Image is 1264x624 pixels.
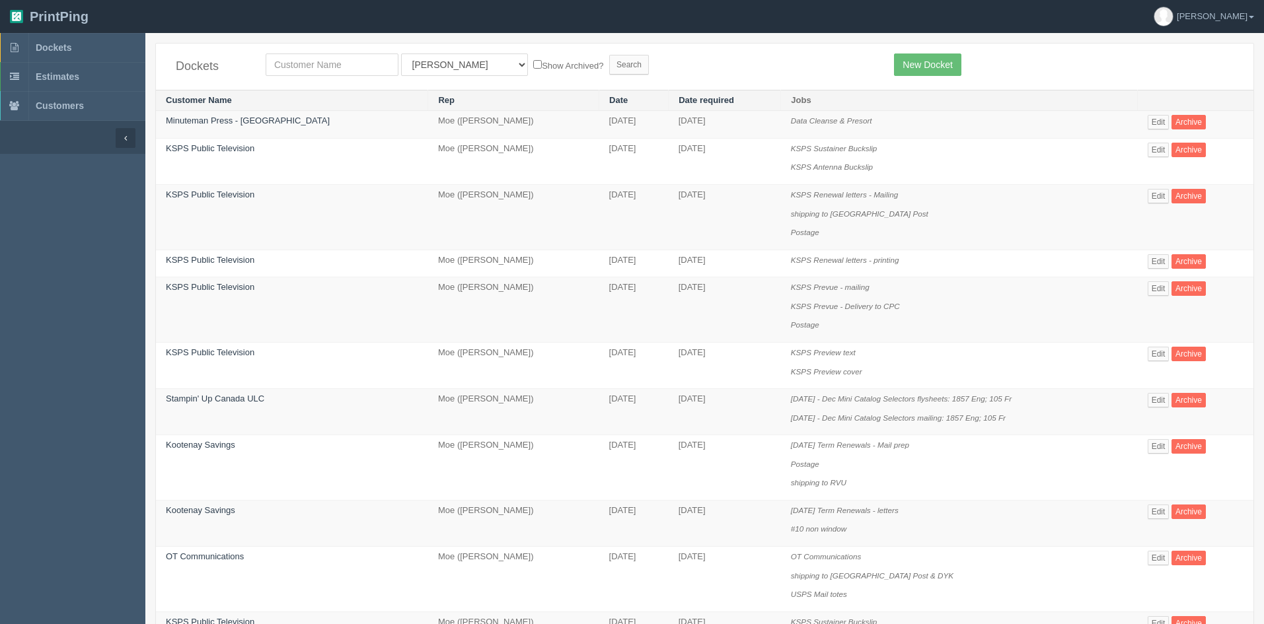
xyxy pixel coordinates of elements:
a: Edit [1148,281,1170,296]
i: shipping to [GEOGRAPHIC_DATA] Post [791,209,928,218]
input: Show Archived? [533,60,542,69]
td: [DATE] [599,277,669,343]
a: Archive [1171,189,1206,203]
a: Archive [1171,347,1206,361]
a: Archive [1171,393,1206,407]
span: Dockets [36,42,71,53]
i: KSPS Prevue - mailing [791,283,870,291]
span: Estimates [36,71,79,82]
a: KSPS Public Television [166,282,254,292]
a: Stampin' Up Canada ULC [166,394,264,403]
td: [DATE] [599,342,669,388]
i: Data Cleanse & Presort [791,116,872,125]
td: [DATE] [669,500,781,546]
th: Jobs [781,90,1138,111]
td: [DATE] [669,250,781,277]
i: KSPS Renewal letters - Mailing [791,190,898,199]
i: #10 non window [791,524,846,533]
a: KSPS Public Television [166,190,254,199]
a: Customer Name [166,95,232,105]
i: USPS Mail totes [791,590,847,598]
td: [DATE] [599,138,669,184]
img: avatar_default-7531ab5dedf162e01f1e0bb0964e6a185e93c5c22dfe317fb01d7f8cd2b1632c.jpg [1154,7,1173,26]
a: Kootenay Savings [166,440,235,450]
a: Archive [1171,439,1206,454]
a: Kootenay Savings [166,505,235,515]
td: [DATE] [669,185,781,250]
i: Postage [791,228,819,236]
td: Moe ([PERSON_NAME]) [428,111,599,139]
a: Edit [1148,115,1170,129]
td: [DATE] [599,500,669,546]
td: [DATE] [599,389,669,435]
i: shipping to RVU [791,478,846,487]
a: Rep [438,95,455,105]
i: KSPS Antenna Buckslip [791,162,873,171]
td: [DATE] [669,547,781,612]
td: Moe ([PERSON_NAME]) [428,547,599,612]
i: KSPS Preview text [791,348,856,357]
i: KSPS Renewal letters - printing [791,256,899,264]
input: Customer Name [266,53,398,76]
td: Moe ([PERSON_NAME]) [428,138,599,184]
a: Edit [1148,347,1170,361]
img: logo-3e63b451c926e2ac314895c53de4908e5d424f24456219fb08d385ab2e579770.png [10,10,23,23]
td: [DATE] [599,185,669,250]
a: Date [609,95,628,105]
td: [DATE] [669,277,781,343]
a: Edit [1148,393,1170,407]
a: Edit [1148,143,1170,157]
input: Search [609,55,649,75]
i: OT Communications [791,552,862,561]
i: KSPS Sustainer Buckslip [791,144,877,153]
td: [DATE] [599,250,669,277]
td: Moe ([PERSON_NAME]) [428,342,599,388]
td: Moe ([PERSON_NAME]) [428,389,599,435]
a: Archive [1171,551,1206,565]
a: KSPS Public Television [166,255,254,265]
i: Postage [791,320,819,329]
td: [DATE] [669,111,781,139]
td: [DATE] [669,342,781,388]
a: Archive [1171,281,1206,296]
a: Edit [1148,504,1170,519]
a: Edit [1148,439,1170,454]
td: Moe ([PERSON_NAME]) [428,500,599,546]
td: [DATE] [669,138,781,184]
i: [DATE] - Dec Mini Catalog Selectors mailing: 1857 Eng; 105 Fr [791,413,1006,422]
i: shipping to [GEOGRAPHIC_DATA] Post & DYK [791,571,953,580]
a: Archive [1171,504,1206,519]
label: Show Archived? [533,57,603,73]
span: Customers [36,100,84,111]
i: KSPS Preview cover [791,367,862,376]
i: [DATE] Term Renewals - letters [791,506,899,514]
a: New Docket [894,53,961,76]
td: [DATE] [599,547,669,612]
a: Archive [1171,254,1206,269]
a: Date required [679,95,734,105]
a: Edit [1148,254,1170,269]
td: Moe ([PERSON_NAME]) [428,185,599,250]
td: [DATE] [599,435,669,501]
i: Postage [791,460,819,468]
td: [DATE] [669,389,781,435]
a: Archive [1171,115,1206,129]
a: Minuteman Press - [GEOGRAPHIC_DATA] [166,116,330,125]
a: OT Communications [166,551,244,561]
td: Moe ([PERSON_NAME]) [428,277,599,343]
a: Archive [1171,143,1206,157]
td: Moe ([PERSON_NAME]) [428,250,599,277]
td: [DATE] [599,111,669,139]
h4: Dockets [176,60,246,73]
i: [DATE] - Dec Mini Catalog Selectors flysheets: 1857 Eng; 105 Fr [791,394,1012,403]
a: KSPS Public Television [166,347,254,357]
td: Moe ([PERSON_NAME]) [428,435,599,501]
a: Edit [1148,189,1170,203]
a: KSPS Public Television [166,143,254,153]
i: [DATE] Term Renewals - Mail prep [791,440,909,449]
i: KSPS Prevue - Delivery to CPC [791,302,900,310]
td: [DATE] [669,435,781,501]
a: Edit [1148,551,1170,565]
